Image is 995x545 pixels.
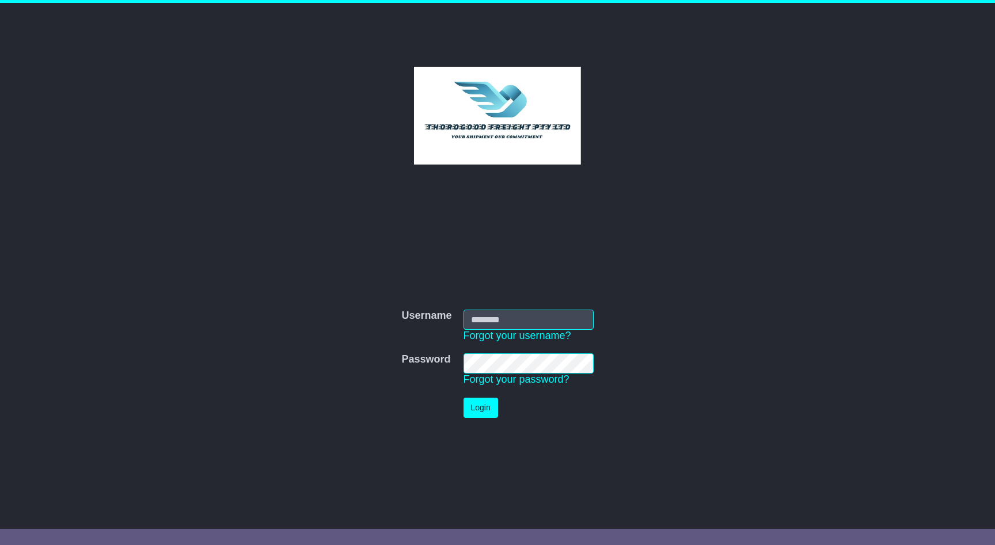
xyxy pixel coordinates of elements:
[401,353,450,366] label: Password
[464,374,569,385] a: Forgot your password?
[401,310,451,322] label: Username
[414,67,582,165] img: Thorogood Freight Pty Ltd
[464,330,571,341] a: Forgot your username?
[464,398,498,418] button: Login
